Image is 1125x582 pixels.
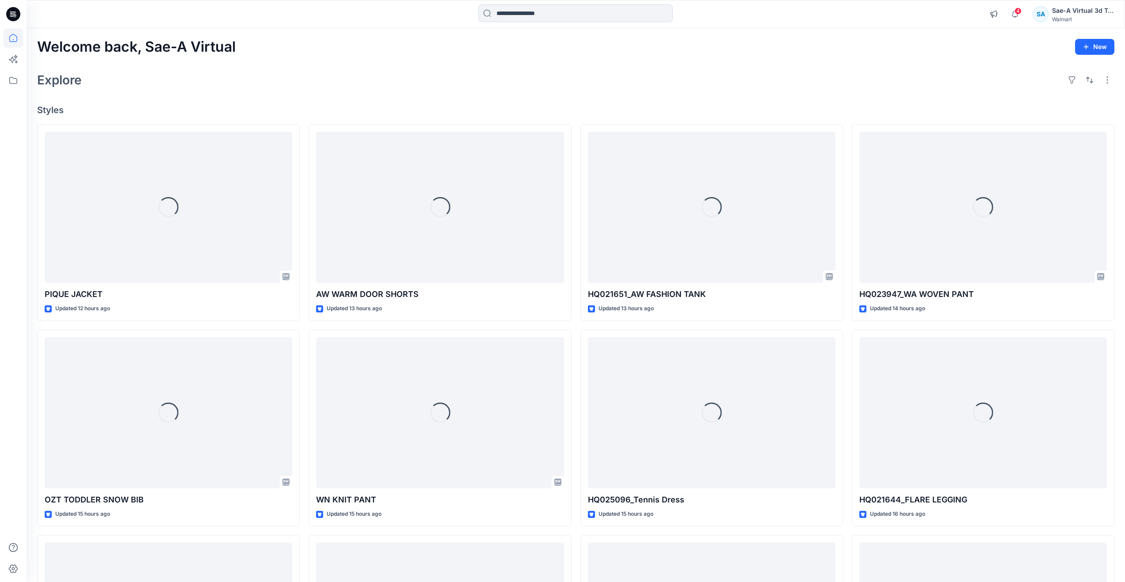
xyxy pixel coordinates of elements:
p: Updated 13 hours ago [327,304,382,313]
p: HQ021651_AW FASHION TANK [588,288,835,301]
p: HQ023947_WA WOVEN PANT [859,288,1107,301]
p: OZT TODDLER SNOW BIB [45,494,292,506]
p: Updated 13 hours ago [599,304,654,313]
p: HQ025096_Tennis Dress [588,494,835,506]
p: Updated 16 hours ago [870,510,925,519]
p: Updated 15 hours ago [327,510,381,519]
p: Updated 12 hours ago [55,304,110,313]
span: 4 [1014,8,1022,15]
p: Updated 15 hours ago [55,510,110,519]
button: New [1075,39,1114,55]
p: HQ021644_FLARE LEGGING [859,494,1107,506]
div: Walmart [1052,16,1114,23]
h2: Welcome back, Sae-A Virtual [37,39,236,55]
div: Sae-A Virtual 3d Team [1052,5,1114,16]
div: SA [1033,6,1049,22]
h4: Styles [37,105,1114,115]
p: WN KNIT PANT [316,494,564,506]
p: Updated 15 hours ago [599,510,653,519]
p: PIQUE JACKET [45,288,292,301]
p: Updated 14 hours ago [870,304,925,313]
h2: Explore [37,73,82,87]
p: AW WARM DOOR SHORTS [316,288,564,301]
